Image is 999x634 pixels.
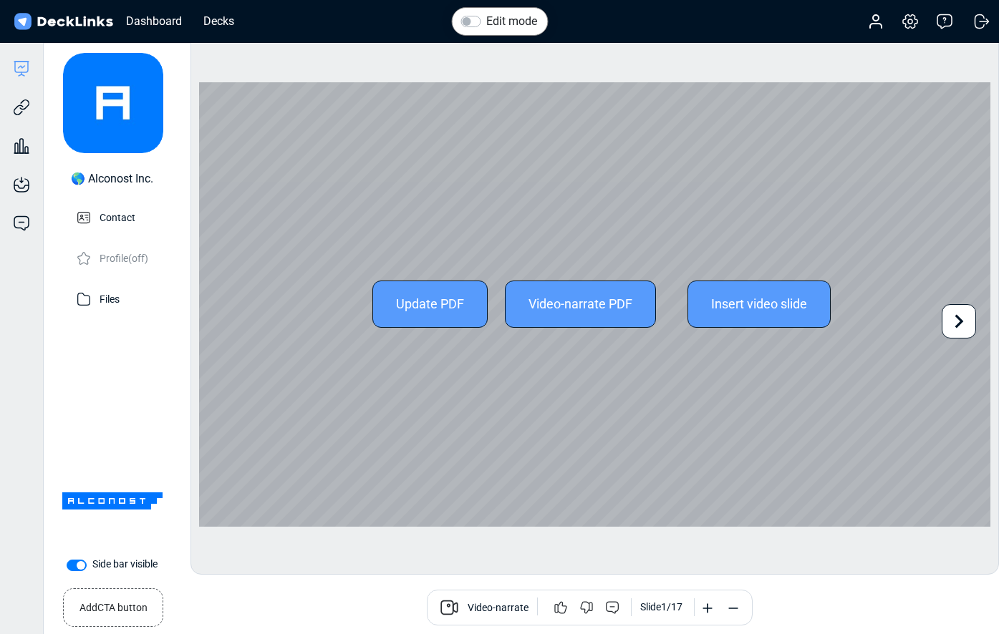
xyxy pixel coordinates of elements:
[486,13,537,30] label: Edit mode
[119,12,189,30] div: Dashboard
[100,248,148,266] p: Profile (off)
[100,289,120,307] p: Files
[62,451,163,551] img: Company Banner
[640,600,682,615] div: Slide 1 / 17
[79,595,148,615] small: Add CTA button
[687,281,831,328] div: Insert video slide
[92,557,158,572] label: Side bar visible
[372,281,488,328] div: Update PDF
[100,208,135,225] p: Contact
[63,53,163,153] img: avatar
[196,12,241,30] div: Decks
[71,170,153,187] div: 🌎 Alconost Inc.
[11,11,115,32] img: DeckLinks
[468,600,529,618] span: Video-narrate
[505,281,656,328] div: Video-narrate PDF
